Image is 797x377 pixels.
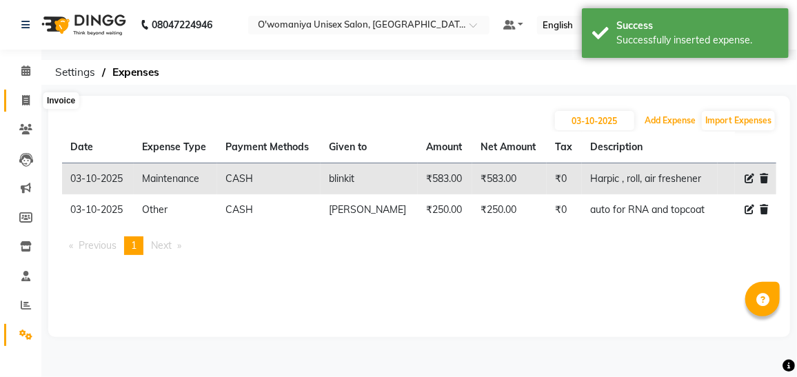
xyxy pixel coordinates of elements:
[79,239,117,252] span: Previous
[418,194,472,225] td: ₹250.00
[62,163,134,195] td: 03-10-2025
[472,194,547,225] td: ₹250.00
[152,6,212,44] b: 08047224946
[151,239,172,252] span: Next
[582,163,718,195] td: Harpic , roll, air freshener
[217,132,321,163] th: Payment Methods
[582,194,718,225] td: auto for RNA and topcoat
[702,111,775,130] button: Import Expenses
[321,194,418,225] td: [PERSON_NAME]
[43,92,79,109] div: Invoice
[62,194,134,225] td: 03-10-2025
[134,194,217,225] td: Other
[547,132,582,163] th: Tax
[582,132,718,163] th: Description
[555,111,634,130] input: PLACEHOLDER.DATE
[217,163,321,195] td: CASH
[472,132,547,163] th: Net Amount
[418,163,472,195] td: ₹583.00
[35,6,130,44] img: logo
[48,60,102,85] span: Settings
[217,194,321,225] td: CASH
[134,163,217,195] td: Maintenance
[547,163,582,195] td: ₹0
[641,111,699,130] button: Add Expense
[321,163,418,195] td: blinkit
[547,194,582,225] td: ₹0
[472,163,547,195] td: ₹583.00
[616,33,778,48] div: Successfully inserted expense.
[105,60,166,85] span: Expenses
[616,19,778,33] div: Success
[62,236,776,255] nav: Pagination
[62,132,134,163] th: Date
[418,132,472,163] th: Amount
[131,239,137,252] span: 1
[134,132,217,163] th: Expense Type
[321,132,418,163] th: Given to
